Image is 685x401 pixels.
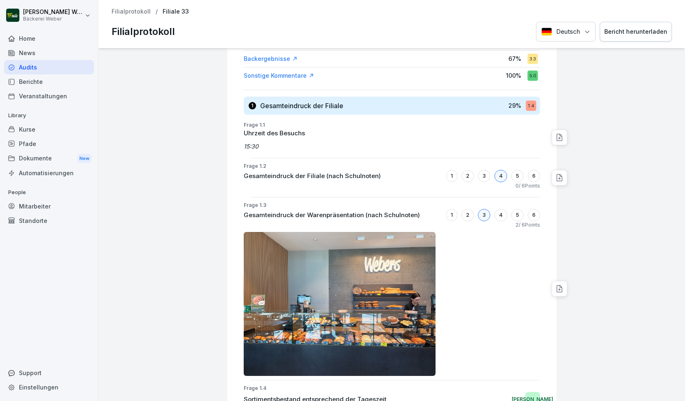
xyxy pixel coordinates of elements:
img: Deutsch [541,28,552,36]
p: / [156,8,158,15]
div: 1 [446,209,457,221]
a: News [4,46,94,60]
p: Frage 1.3 [244,202,540,209]
a: Audits [4,60,94,74]
a: DokumenteNew [4,151,94,166]
p: Frage 1.2 [244,162,540,170]
button: Bericht herunterladen [600,22,672,42]
div: 3 [478,209,490,221]
p: 67 % [508,54,521,63]
a: Home [4,31,94,46]
a: Filialprotokoll [112,8,151,15]
p: Filiale 33 [163,8,189,15]
a: Berichte [4,74,94,89]
div: 1.4 [526,100,536,111]
p: Gesamteindruck der Warenpräsentation (nach Schulnoten) [244,211,420,220]
a: Einstellungen [4,380,94,394]
a: Backergebnisse [244,55,298,63]
a: Veranstaltungen [4,89,94,103]
div: Dokumente [4,151,94,166]
p: Bäckerei Weber [23,16,83,22]
p: Library [4,109,94,122]
img: ut6rn86bqj3txxg4fzqggyuj.png [244,232,436,376]
div: 6 [528,170,540,182]
a: Mitarbeiter [4,199,94,213]
a: Automatisierungen [4,166,94,180]
p: Frage 1.1 [244,121,540,129]
p: 2 / 6 Points [515,221,540,229]
div: 5 [511,170,524,182]
div: 2 [461,170,474,182]
a: Sonstige Kommentare [244,72,314,80]
div: 1 [446,170,457,182]
div: 6 [528,209,540,221]
p: 100 % [506,71,521,80]
div: 2 [461,209,474,221]
div: Bericht herunterladen [604,27,667,36]
p: Filialprotokoll [112,24,175,39]
div: 1 [249,102,256,109]
div: 5.0 [527,70,538,81]
p: Gesamteindruck der Filiale (nach Schulnoten) [244,172,381,181]
p: 0 / 6 Points [515,182,540,190]
div: 3.3 [527,53,538,64]
p: Uhrzeit des Besuchs [244,129,540,138]
p: Frage 1.4 [244,385,540,392]
div: 5 [511,209,524,221]
a: Standorte [4,213,94,228]
a: Kurse [4,122,94,137]
p: 15:30 [244,142,540,151]
div: 4 [494,209,507,221]
div: 4 [494,170,507,182]
div: New [77,154,91,163]
p: 29 % [508,101,521,110]
a: Pfade [4,137,94,151]
p: Deutsch [556,27,580,37]
button: Language [536,22,596,42]
h3: Gesamteindruck der Filiale [260,101,343,110]
div: Support [4,366,94,380]
p: People [4,186,94,199]
p: [PERSON_NAME] Weber [23,9,83,16]
div: 3 [478,170,490,182]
